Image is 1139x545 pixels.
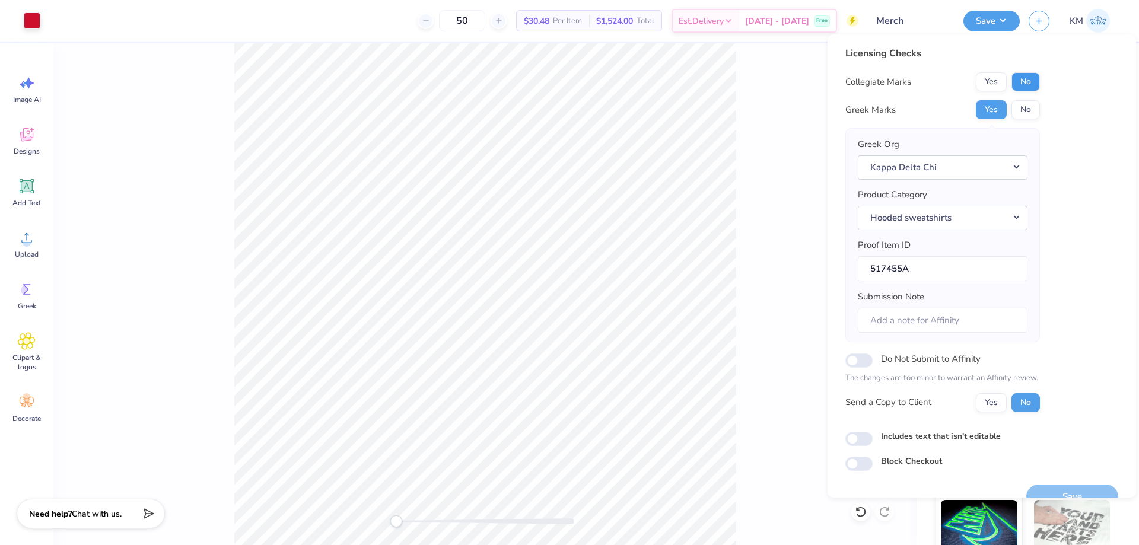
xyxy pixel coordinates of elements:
a: KM [1064,9,1115,33]
label: Greek Org [858,138,899,151]
span: Clipart & logos [7,353,46,372]
span: Est. Delivery [679,15,724,27]
span: Designs [14,146,40,156]
button: Hooded sweatshirts [858,206,1027,230]
span: Upload [15,250,39,259]
button: Yes [976,100,1007,119]
span: Image AI [13,95,41,104]
span: $1,524.00 [596,15,633,27]
button: Save [963,11,1020,31]
span: Total [637,15,654,27]
div: Collegiate Marks [845,75,911,89]
span: Add Text [12,198,41,208]
img: Karl Michael Narciza [1086,9,1110,33]
button: Kappa Delta Chi [858,155,1027,180]
button: No [1011,72,1040,91]
div: Licensing Checks [845,46,1040,60]
div: Send a Copy to Client [845,396,931,409]
label: Do Not Submit to Affinity [881,351,981,366]
label: Proof Item ID [858,238,911,252]
strong: Need help? [29,508,72,519]
span: Per Item [553,15,582,27]
span: [DATE] - [DATE] [745,15,809,27]
button: Yes [976,72,1007,91]
span: Decorate [12,414,41,423]
label: Product Category [858,188,927,202]
button: No [1011,393,1040,412]
input: – – [439,10,485,31]
label: Submission Note [858,290,924,304]
span: Chat with us. [72,508,122,519]
span: Free [816,17,828,25]
div: Greek Marks [845,103,896,117]
span: KM [1070,14,1083,28]
label: Includes text that isn't editable [881,430,1001,442]
span: Greek [18,301,36,311]
input: Add a note for Affinity [858,308,1027,333]
button: No [1011,100,1040,119]
div: Accessibility label [390,515,402,527]
span: $30.48 [524,15,549,27]
p: The changes are too minor to warrant an Affinity review. [845,372,1040,384]
label: Block Checkout [881,455,942,467]
button: Yes [976,393,1007,412]
input: Untitled Design [867,9,955,33]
